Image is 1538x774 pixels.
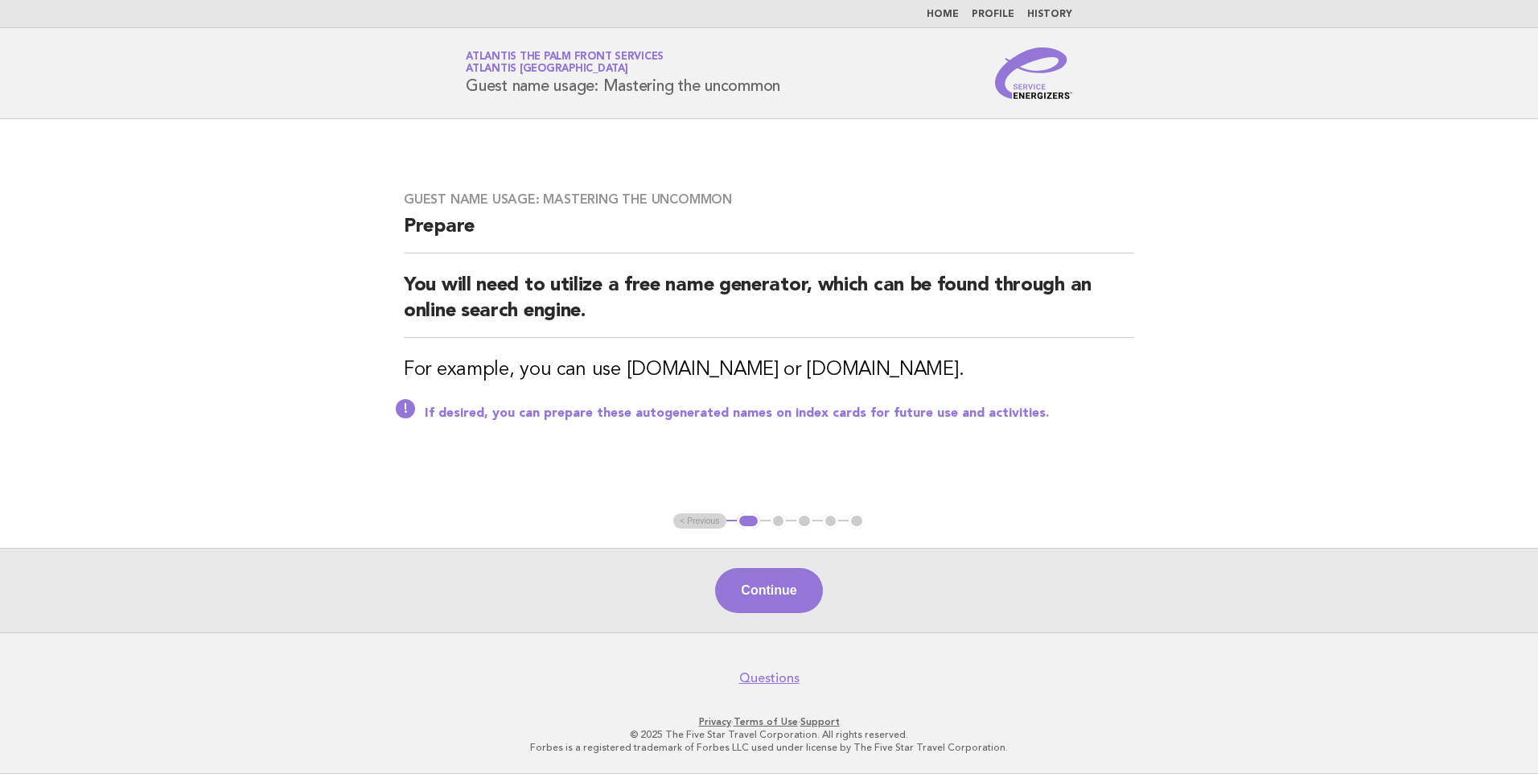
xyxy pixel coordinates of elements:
[466,64,628,75] span: Atlantis [GEOGRAPHIC_DATA]
[404,191,1134,208] h3: Guest name usage: Mastering the uncommon
[972,10,1014,19] a: Profile
[404,214,1134,253] h2: Prepare
[466,51,664,74] a: Atlantis The Palm Front ServicesAtlantis [GEOGRAPHIC_DATA]
[737,513,760,529] button: 1
[995,47,1072,99] img: Service Energizers
[404,357,1134,383] h3: For example, you can use [DOMAIN_NAME] or [DOMAIN_NAME].
[277,741,1261,754] p: Forbes is a registered trademark of Forbes LLC used under license by The Five Star Travel Corpora...
[425,406,1134,422] p: If desired, you can prepare these autogenerated names on index cards for future use and activities.
[734,716,798,727] a: Terms of Use
[277,728,1261,741] p: © 2025 The Five Star Travel Corporation. All rights reserved.
[715,568,822,613] button: Continue
[800,716,840,727] a: Support
[739,670,800,686] a: Questions
[927,10,959,19] a: Home
[277,715,1261,728] p: · ·
[699,716,731,727] a: Privacy
[1027,10,1072,19] a: History
[404,273,1134,338] h2: You will need to utilize a free name generator, which can be found through an online search engine.
[466,52,780,94] h1: Guest name usage: Mastering the uncommon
